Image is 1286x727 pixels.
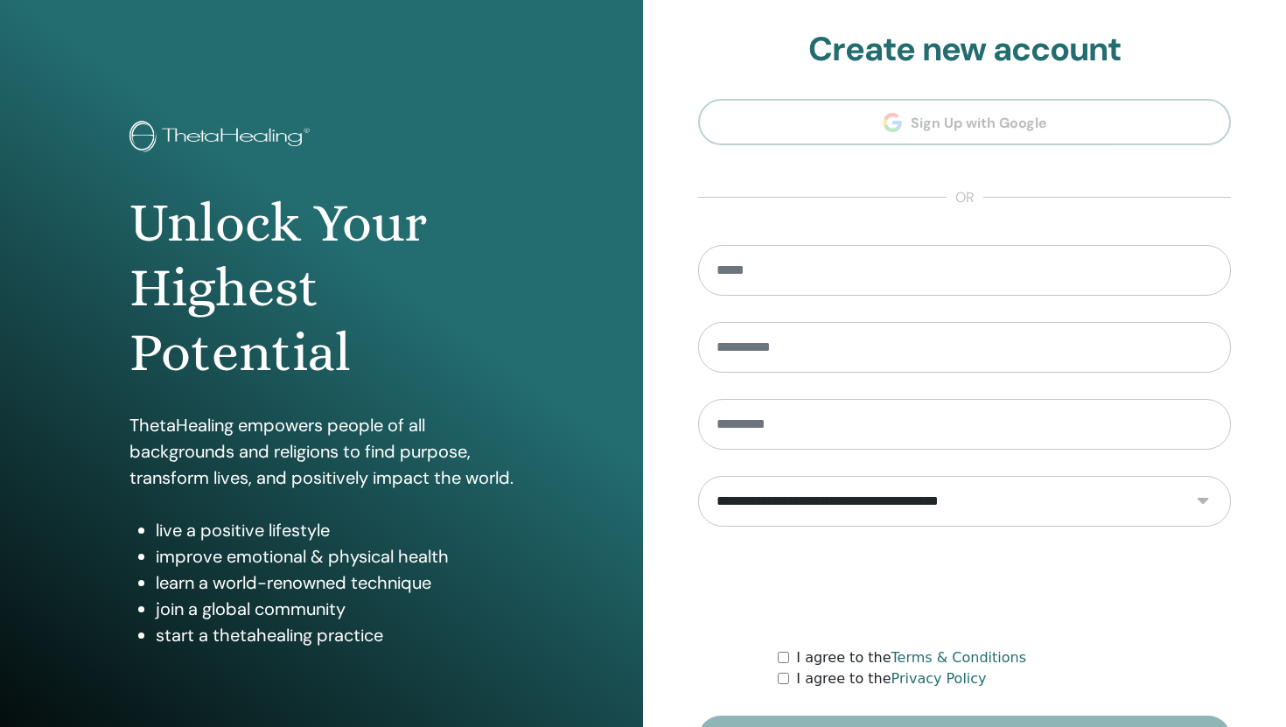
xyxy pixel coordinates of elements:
[832,553,1098,621] iframe: reCAPTCHA
[947,187,983,208] span: or
[156,622,514,648] li: start a thetahealing practice
[796,668,986,689] label: I agree to the
[129,191,514,386] h1: Unlock Your Highest Potential
[129,412,514,491] p: ThetaHealing empowers people of all backgrounds and religions to find purpose, transform lives, a...
[156,517,514,543] li: live a positive lifestyle
[156,596,514,622] li: join a global community
[891,649,1026,666] a: Terms & Conditions
[156,570,514,596] li: learn a world-renowned technique
[698,30,1231,70] h2: Create new account
[796,647,1026,668] label: I agree to the
[891,670,987,687] a: Privacy Policy
[156,543,514,570] li: improve emotional & physical health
